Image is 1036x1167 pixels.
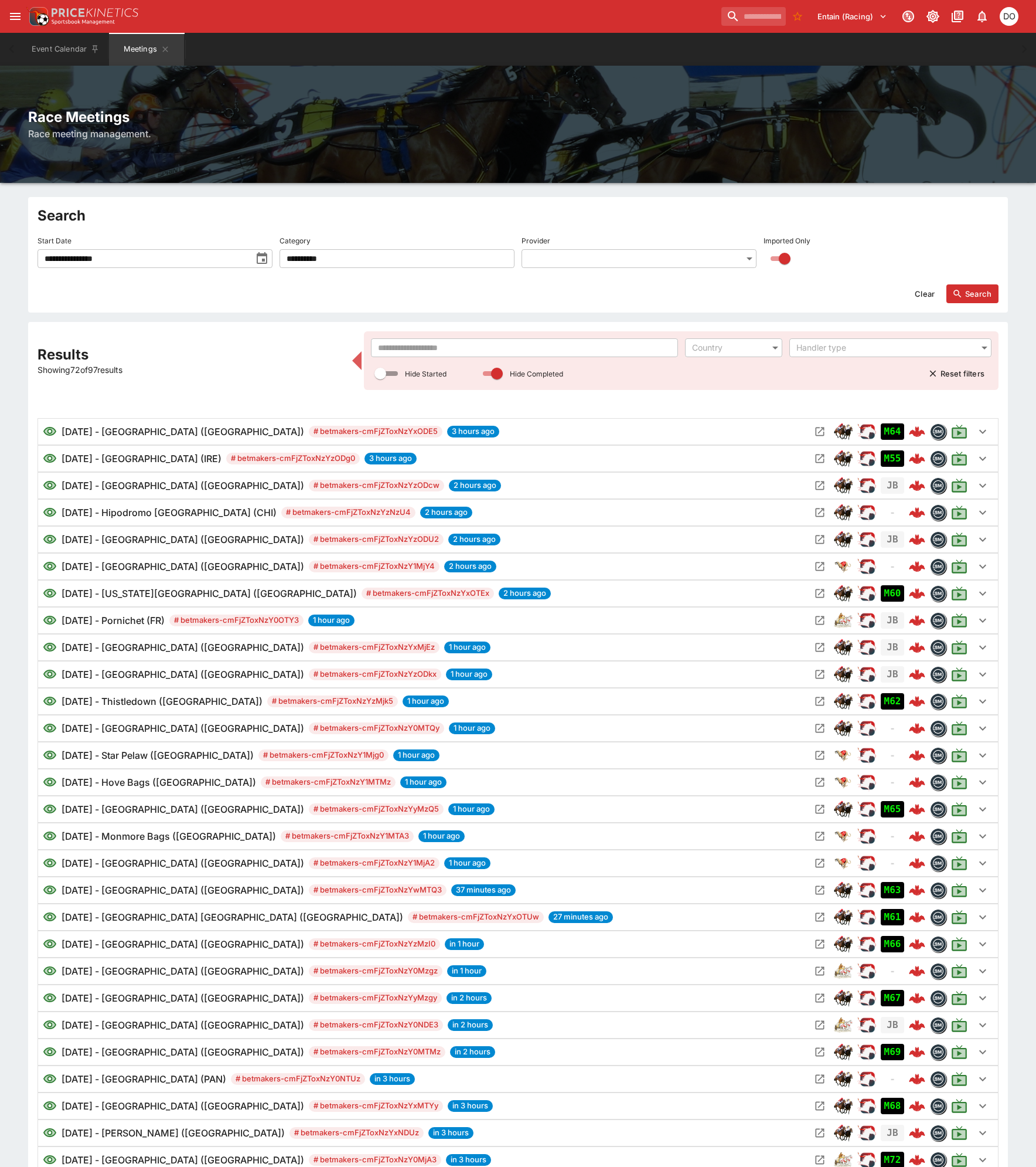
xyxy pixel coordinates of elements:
[810,530,829,549] button: Open Meeting
[930,720,946,737] div: betmakers
[857,854,876,873] img: racing.png
[909,963,925,979] img: logo-cerberus--red.svg
[62,425,304,439] h6: [DATE] - [GEOGRAPHIC_DATA] ([GEOGRAPHIC_DATA])
[931,856,946,871] img: betmakers.png
[281,507,415,518] span: # betmakers-cmFjZToxNzYzNzU4
[930,693,946,710] div: betmakers
[931,775,946,790] img: betmakers.png
[951,774,967,791] svg: Live
[810,1043,829,1061] button: Open Meeting
[909,720,925,737] img: logo-cerberus--red.svg
[810,800,829,819] button: Open Meeting
[951,531,967,548] svg: Live
[857,638,876,657] img: racing.png
[834,530,853,549] div: horse_racing
[909,558,925,575] img: logo-cerberus--red.svg
[38,364,345,376] p: Showing 72 of 97 results
[788,7,807,26] button: No Bookmarks
[931,451,946,466] img: betmakers.png
[309,534,444,545] span: # betmakers-cmFjZToxNzYzODU2
[857,800,876,819] div: ParallelRacing Handler
[834,449,853,468] img: horse_racing.png
[834,1043,853,1061] img: horse_racing.png
[810,611,829,630] button: Open Meeting
[43,532,57,547] svg: Visible
[43,640,57,654] svg: Visible
[857,476,876,495] div: ParallelRacing Handler
[43,586,57,601] svg: Visible
[930,747,946,764] div: betmakers
[898,6,919,27] button: Connected to PK
[857,908,876,927] img: racing.png
[810,557,829,576] button: Open Meeting
[834,719,853,738] img: horse_racing.png
[857,422,876,441] div: ParallelRacing Handler
[931,990,946,1006] img: betmakers.png
[499,588,551,599] span: 2 hours ago
[834,773,853,792] div: greyhound_racing
[909,1071,925,1087] img: logo-cerberus--red.svg
[5,6,26,27] button: open drawer
[25,33,107,66] button: Event Calendar
[857,935,876,954] img: racing.png
[62,667,304,681] h6: [DATE] - [GEOGRAPHIC_DATA] ([GEOGRAPHIC_DATA])
[857,1043,876,1061] img: racing.png
[834,719,853,738] div: horse_racing
[834,692,853,711] div: horse_racing
[405,369,447,379] p: Hide Started
[909,936,925,952] img: logo-cerberus--red.svg
[62,721,304,735] h6: [DATE] - [GEOGRAPHIC_DATA] ([GEOGRAPHIC_DATA])
[931,586,946,601] img: betmakers.png
[834,557,853,576] div: greyhound_racing
[908,284,942,303] button: Clear
[857,503,876,522] img: racing.png
[834,1016,853,1034] img: harness_racing.png
[309,561,439,572] span: # betmakers-cmFjZToxNzY1MjY4
[28,127,1008,141] h6: Race meeting management.
[951,585,967,602] svg: Live
[881,531,904,548] div: Jetbet not yet mapped
[810,881,829,900] button: Open Meeting
[834,584,853,603] div: horse_racing
[62,479,304,493] h6: [DATE] - [GEOGRAPHIC_DATA] ([GEOGRAPHIC_DATA])
[931,964,946,979] img: betmakers.png
[43,506,57,520] svg: Visible
[857,584,876,603] div: ParallelRacing Handler
[931,1125,946,1141] img: betmakers.png
[930,666,946,683] div: betmakers
[38,206,998,225] h2: Search
[810,422,829,441] button: Open Meeting
[810,935,829,954] button: Open Meeting
[857,1124,876,1142] img: racing.png
[810,719,829,738] button: Open Meeting
[38,345,345,364] h2: Results
[810,638,829,657] button: Open Meeting
[909,1098,925,1114] img: logo-cerberus--red.svg
[834,800,853,819] img: horse_racing.png
[834,881,853,900] img: horse_racing.png
[931,802,946,817] img: betmakers.png
[52,19,115,25] img: Sportsbook Management
[43,694,57,708] svg: Visible
[857,611,876,630] div: ParallelRacing Handler
[909,693,925,710] img: logo-cerberus--red.svg
[62,559,304,574] h6: [DATE] - [GEOGRAPHIC_DATA] ([GEOGRAPHIC_DATA])
[43,667,57,681] svg: Visible
[834,746,853,765] img: greyhound_racing.png
[834,800,853,819] div: horse_racing
[930,639,946,656] div: betmakers
[834,530,853,549] img: horse_racing.png
[922,6,943,27] button: Toggle light/dark mode
[810,908,829,927] button: Open Meeting
[834,1124,853,1142] img: horse_racing.png
[309,669,441,680] span: # betmakers-cmFjZToxNzYzODkx
[909,585,925,602] img: logo-cerberus--red.svg
[931,829,946,844] img: betmakers.png
[881,450,904,467] div: Imported to Jetbet as CLOSE
[857,638,876,657] div: ParallelRacing Handler
[857,989,876,1007] img: racing.png
[857,584,876,603] img: racing.png
[931,424,946,439] img: betmakers.png
[909,666,925,683] img: logo-cerberus--red.svg
[881,666,904,683] div: Jetbet not yet mapped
